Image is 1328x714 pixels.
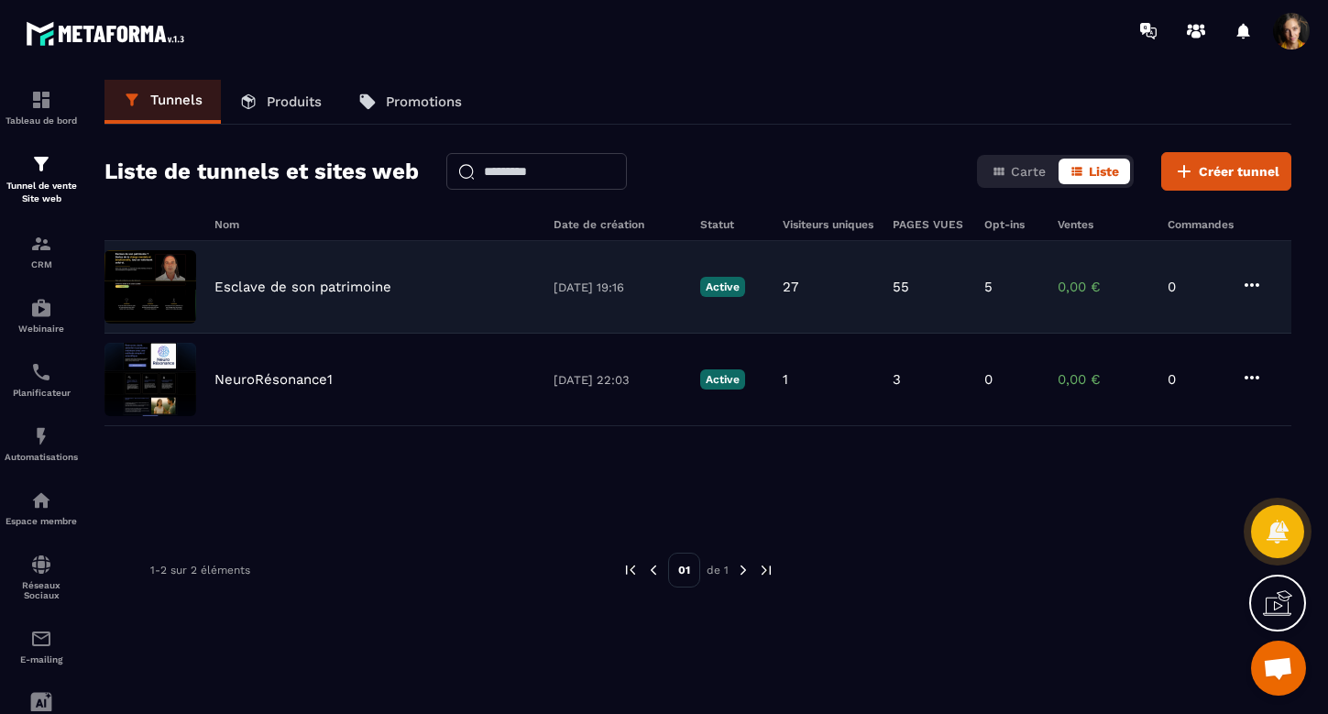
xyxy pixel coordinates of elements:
[554,280,682,294] p: [DATE] 19:16
[5,115,78,126] p: Tableau de bord
[26,16,191,50] img: logo
[104,250,196,324] img: image
[645,562,662,578] img: prev
[30,628,52,650] img: email
[5,614,78,678] a: emailemailE-mailing
[30,425,52,447] img: automations
[668,553,700,588] p: 01
[214,371,333,388] p: NeuroRésonance1
[30,489,52,511] img: automations
[214,279,391,295] p: Esclave de son patrimoine
[5,452,78,462] p: Automatisations
[700,369,745,390] p: Active
[984,371,993,388] p: 0
[5,654,78,665] p: E-mailing
[5,412,78,476] a: automationsautomationsAutomatisations
[30,89,52,111] img: formation
[5,180,78,205] p: Tunnel de vente Site web
[5,283,78,347] a: automationsautomationsWebinaire
[554,218,682,231] h6: Date de création
[30,153,52,175] img: formation
[5,476,78,540] a: automationsautomationsEspace membre
[984,218,1039,231] h6: Opt-ins
[1058,218,1149,231] h6: Ventes
[1011,164,1046,179] span: Carte
[5,388,78,398] p: Planificateur
[707,563,729,577] p: de 1
[893,218,966,231] h6: PAGES VUES
[104,80,221,124] a: Tunnels
[5,75,78,139] a: formationformationTableau de bord
[700,218,764,231] h6: Statut
[150,564,250,577] p: 1-2 sur 2 éléments
[150,92,203,108] p: Tunnels
[386,93,462,110] p: Promotions
[214,218,535,231] h6: Nom
[554,373,682,387] p: [DATE] 22:03
[783,371,788,388] p: 1
[5,139,78,219] a: formationformationTunnel de vente Site web
[984,279,993,295] p: 5
[340,80,480,124] a: Promotions
[1199,162,1279,181] span: Créer tunnel
[30,297,52,319] img: automations
[758,562,774,578] img: next
[1251,641,1306,696] div: Ouvrir le chat
[1058,371,1149,388] p: 0,00 €
[5,347,78,412] a: schedulerschedulerPlanificateur
[30,554,52,576] img: social-network
[1059,159,1130,184] button: Liste
[700,277,745,297] p: Active
[1089,164,1119,179] span: Liste
[104,153,419,190] h2: Liste de tunnels et sites web
[1058,279,1149,295] p: 0,00 €
[5,219,78,283] a: formationformationCRM
[5,516,78,526] p: Espace membre
[221,80,340,124] a: Produits
[267,93,322,110] p: Produits
[893,371,901,388] p: 3
[735,562,752,578] img: next
[30,361,52,383] img: scheduler
[5,580,78,600] p: Réseaux Sociaux
[981,159,1057,184] button: Carte
[1168,371,1223,388] p: 0
[893,279,909,295] p: 55
[30,233,52,255] img: formation
[783,218,874,231] h6: Visiteurs uniques
[1161,152,1291,191] button: Créer tunnel
[5,259,78,269] p: CRM
[1168,279,1223,295] p: 0
[1168,218,1234,231] h6: Commandes
[104,343,196,416] img: image
[5,540,78,614] a: social-networksocial-networkRéseaux Sociaux
[5,324,78,334] p: Webinaire
[783,279,798,295] p: 27
[622,562,639,578] img: prev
